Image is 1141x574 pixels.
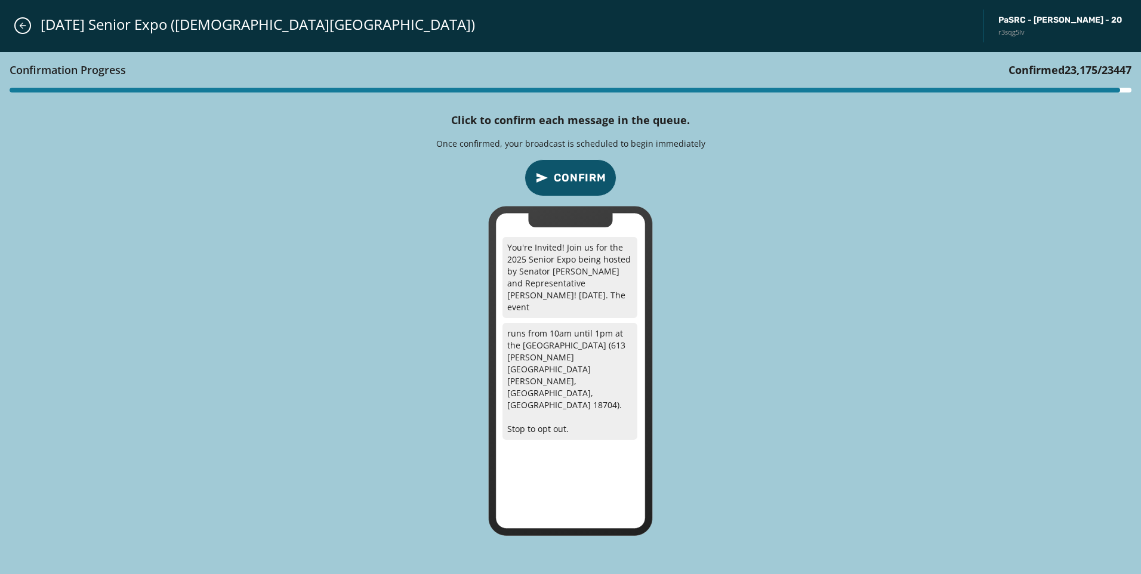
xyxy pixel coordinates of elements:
[502,237,637,318] p: You're Invited! Join us for the 2025 Senior Expo being hosted by Senator [PERSON_NAME] and Repres...
[502,323,637,440] p: runs from 10am until 1pm at the [GEOGRAPHIC_DATA] (613 [PERSON_NAME][GEOGRAPHIC_DATA][PERSON_NAME...
[554,169,606,186] span: Confirm
[525,159,616,196] button: confirm-p2p-message-button
[41,15,475,34] span: [DATE] Senior Expo ([DEMOGRAPHIC_DATA][GEOGRAPHIC_DATA])
[998,27,1122,38] span: r3sqg5lv
[998,14,1122,26] span: PaSRC - [PERSON_NAME] - 20
[436,138,705,150] p: Once confirmed, your broadcast is scheduled to begin immediately
[451,112,690,128] h4: Click to confirm each message in the queue.
[1009,61,1131,78] h3: Confirmed / 23447
[1065,63,1097,77] span: 23,175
